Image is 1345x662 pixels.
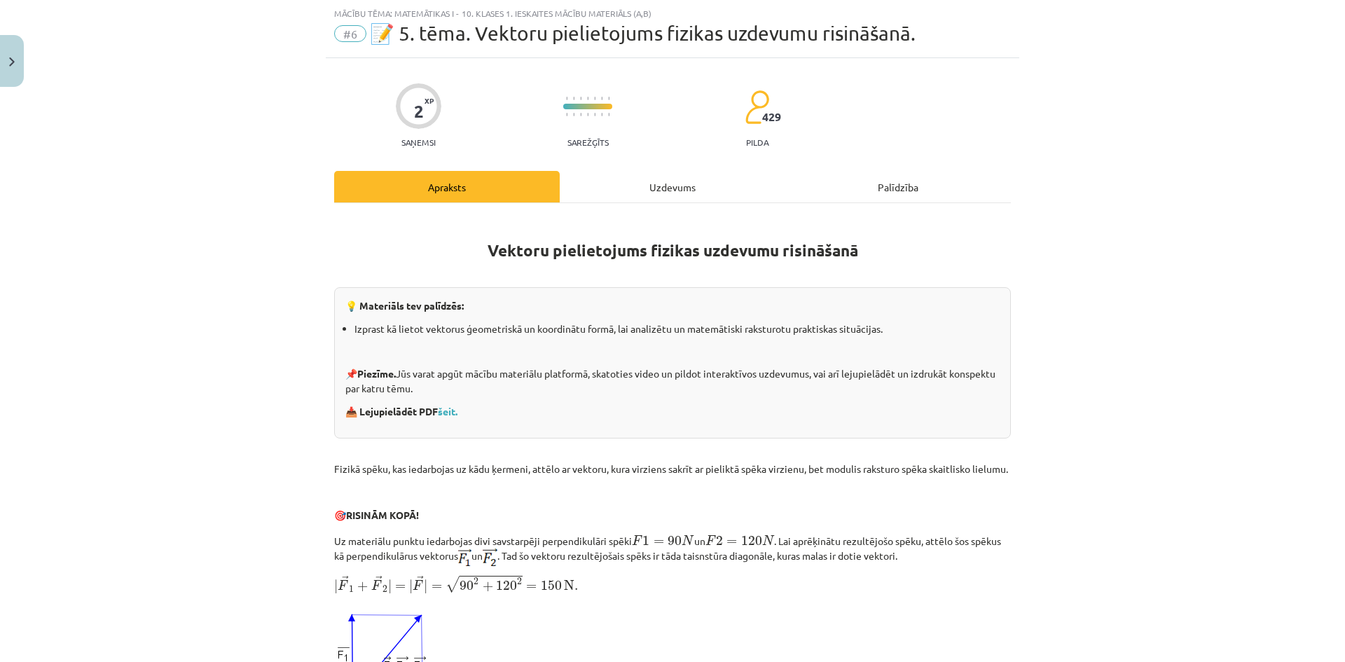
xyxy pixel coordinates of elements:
span: XP [425,97,434,104]
img: icon-short-line-57e1e144782c952c97e751825c79c345078a6d821885a25fce030b3d8c18986b.svg [608,113,609,116]
span: → [375,576,382,586]
img: icon-short-line-57e1e144782c952c97e751825c79c345078a6d821885a25fce030b3d8c18986b.svg [594,97,595,100]
span: N [762,535,775,545]
span: 2 [474,578,478,585]
span: 429 [762,111,781,123]
span: F [371,580,382,590]
img: icon-short-line-57e1e144782c952c97e751825c79c345078a6d821885a25fce030b3d8c18986b.svg [601,113,602,116]
span: = [526,584,537,590]
span: F [413,580,423,590]
p: Sarežģīts [567,137,609,147]
span: 120 [741,536,762,546]
img: icon-short-line-57e1e144782c952c97e751825c79c345078a6d821885a25fce030b3d8c18986b.svg [580,97,581,100]
div: Apraksts [334,171,560,202]
span: 1 [642,536,649,546]
span: 2 [716,536,723,546]
strong: 📥 Lejupielādēt PDF [345,405,460,418]
img: icon-short-line-57e1e144782c952c97e751825c79c345078a6d821885a25fce030b3d8c18986b.svg [608,97,609,100]
strong: 💡 Materiāls tev palīdzēs: [345,299,464,312]
span: 2 [517,578,522,585]
span: #6 [334,25,366,42]
span: → [417,576,424,586]
img: icon-short-line-57e1e144782c952c97e751825c79c345078a6d821885a25fce030b3d8c18986b.svg [587,113,588,116]
span: 150 [541,581,562,591]
span: | [409,579,413,594]
img: icon-short-line-57e1e144782c952c97e751825c79c345078a6d821885a25fce030b3d8c18986b.svg [594,113,595,116]
strong: Vektoru pielietojums fizikas uzdevumu risināšanā [488,240,858,261]
span: 120 [496,581,517,591]
span: N [682,535,694,545]
p: 🎯 [334,508,1011,523]
span: 1 [349,586,354,593]
img: icon-short-line-57e1e144782c952c97e751825c79c345078a6d821885a25fce030b3d8c18986b.svg [587,97,588,100]
p: Fizikā spēku, kas iedarbojas uz kādu ķermeni, attēlo ar vektoru, kura virziens sakrīt ar pieliktā... [334,462,1011,476]
div: 2 [414,102,424,121]
img: icon-short-line-57e1e144782c952c97e751825c79c345078a6d821885a25fce030b3d8c18986b.svg [601,97,602,100]
img: icon-close-lesson-0947bae3869378f0d4975bcd49f059093ad1ed9edebbc8119c70593378902aed.svg [9,57,15,67]
span: | [388,579,392,594]
span: → [342,576,349,586]
span: F [705,535,716,545]
span: N [564,580,574,591]
span: + [483,581,493,591]
span: F [338,580,348,590]
span: = [432,584,442,590]
p: Uz materiālu punktu iedarbojas divi savstarpēji perpendikulāri spēki un . Lai aprēķinātu rezultēj... [334,531,1011,566]
img: icon-short-line-57e1e144782c952c97e751825c79c345078a6d821885a25fce030b3d8c18986b.svg [573,113,574,116]
img: icon-short-line-57e1e144782c952c97e751825c79c345078a6d821885a25fce030b3d8c18986b.svg [566,113,567,116]
div: Palīdzība [785,171,1011,202]
strong: Piezīme. [357,367,396,380]
span: | [424,579,427,594]
p: Saņemsi [396,137,441,147]
span: + [357,581,368,591]
img: icon-short-line-57e1e144782c952c97e751825c79c345078a6d821885a25fce030b3d8c18986b.svg [580,113,581,116]
div: Uzdevums [560,171,785,202]
span: = [726,539,737,545]
span: √ [446,576,460,593]
span: = [654,539,664,545]
b: RISINĀM KOPĀ! [346,509,419,521]
a: šeit. [438,405,457,418]
span: | [334,579,338,594]
li: Izprast kā lietot vektorus ģeometriskā un koordinātu formā, lai analizētu un matemātiski raksturo... [354,322,1000,336]
span: = [395,584,406,590]
span: . [574,586,578,591]
p: pilda [746,137,768,147]
span: F [632,535,642,545]
img: students-c634bb4e5e11cddfef0936a35e636f08e4e9abd3cc4e673bd6f9a4125e45ecb1.svg [745,90,769,125]
p: 📌 Jūs varat apgūt mācību materiālu platformā, skatoties video un pildot interaktīvos uzdevumus, v... [345,366,1000,396]
span: 90 [460,581,474,591]
span: 2 [382,586,387,593]
img: icon-short-line-57e1e144782c952c97e751825c79c345078a6d821885a25fce030b3d8c18986b.svg [573,97,574,100]
span: 📝 5. tēma. Vektoru pielietojums fizikas uzdevumu risināšanā. [370,22,916,45]
span: 90 [668,536,682,546]
div: Mācību tēma: Matemātikas i - 10. klases 1. ieskaites mācību materiāls (a,b) [334,8,1011,18]
img: icon-short-line-57e1e144782c952c97e751825c79c345078a6d821885a25fce030b3d8c18986b.svg [566,97,567,100]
